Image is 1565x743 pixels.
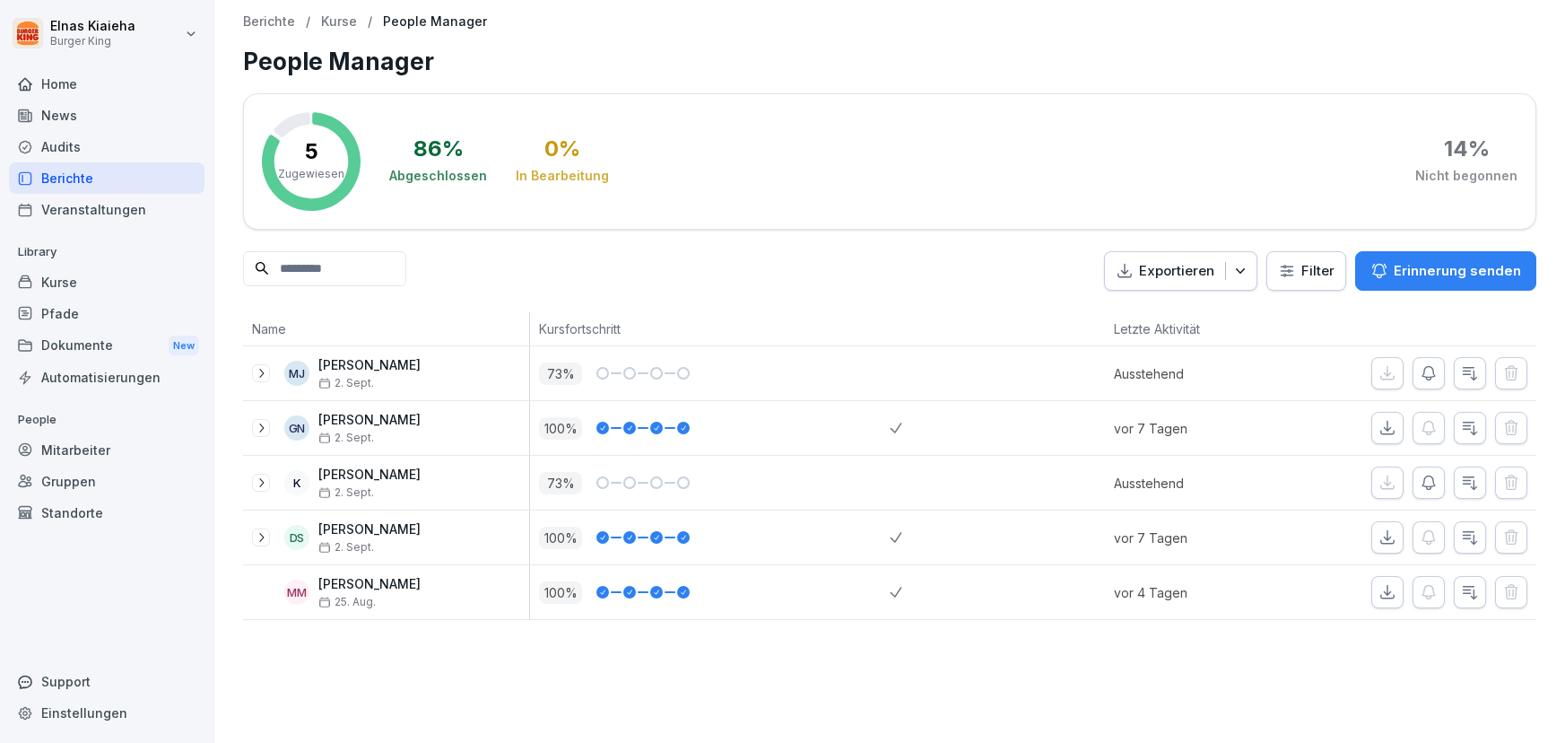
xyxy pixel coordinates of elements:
[1394,261,1521,281] p: Erinnerung senden
[9,267,204,298] a: Kurse
[318,596,376,608] span: 25. Aug.
[9,68,204,100] a: Home
[9,100,204,131] a: News
[278,166,344,182] p: Zugewiesen
[1355,251,1536,291] button: Erinnerung senden
[252,319,520,338] p: Name
[1139,261,1214,282] p: Exportieren
[318,358,421,373] p: [PERSON_NAME]
[9,497,204,529] a: Standorte
[539,417,582,440] p: 100 %
[539,363,582,385] p: 73 %
[9,697,204,729] a: Einstellungen
[50,35,135,48] p: Burger King
[1114,583,1284,602] p: vor 4 Tagen
[9,298,204,329] a: Pfade
[318,468,421,483] p: [PERSON_NAME]
[1114,364,1284,383] p: Ausstehend
[1114,529,1284,547] p: vor 7 Tagen
[305,141,318,162] p: 5
[318,413,421,428] p: [PERSON_NAME]
[9,162,204,194] a: Berichte
[539,527,582,549] p: 100 %
[516,167,609,185] div: In Bearbeitung
[9,466,204,497] a: Gruppen
[368,14,372,30] p: /
[383,14,487,30] p: People Manager
[284,470,309,495] div: K
[284,361,309,386] div: MJ
[318,377,374,389] span: 2. Sept.
[9,329,204,363] a: DokumenteNew
[539,581,582,604] p: 100 %
[1114,319,1275,338] p: Letzte Aktivität
[539,472,582,494] p: 73 %
[284,525,309,550] div: DS
[9,238,204,267] p: Library
[1267,252,1345,291] button: Filter
[1104,251,1257,292] button: Exportieren
[284,415,309,441] div: GN
[9,329,204,363] div: Dokumente
[1444,138,1490,160] div: 14 %
[321,14,357,30] a: Kurse
[318,541,374,554] span: 2. Sept.
[1114,419,1284,438] p: vor 7 Tagen
[318,522,421,538] p: [PERSON_NAME]
[243,14,295,30] a: Berichte
[539,319,881,338] p: Kursfortschritt
[50,19,135,34] p: Elnas Kiaieha
[9,362,204,393] a: Automatisierungen
[318,577,421,592] p: [PERSON_NAME]
[544,138,580,160] div: 0 %
[9,194,204,225] a: Veranstaltungen
[243,44,1536,79] h1: People Manager
[9,434,204,466] a: Mitarbeiter
[413,138,464,160] div: 86 %
[9,131,204,162] a: Audits
[284,580,309,605] div: MM
[1278,262,1335,280] div: Filter
[318,432,374,444] span: 2. Sept.
[318,486,374,499] span: 2. Sept.
[9,666,204,697] div: Support
[306,14,310,30] p: /
[169,336,199,356] div: New
[389,167,487,185] div: Abgeschlossen
[1415,167,1517,185] div: Nicht begonnen
[1114,474,1284,493] p: Ausstehend
[9,406,204,434] p: People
